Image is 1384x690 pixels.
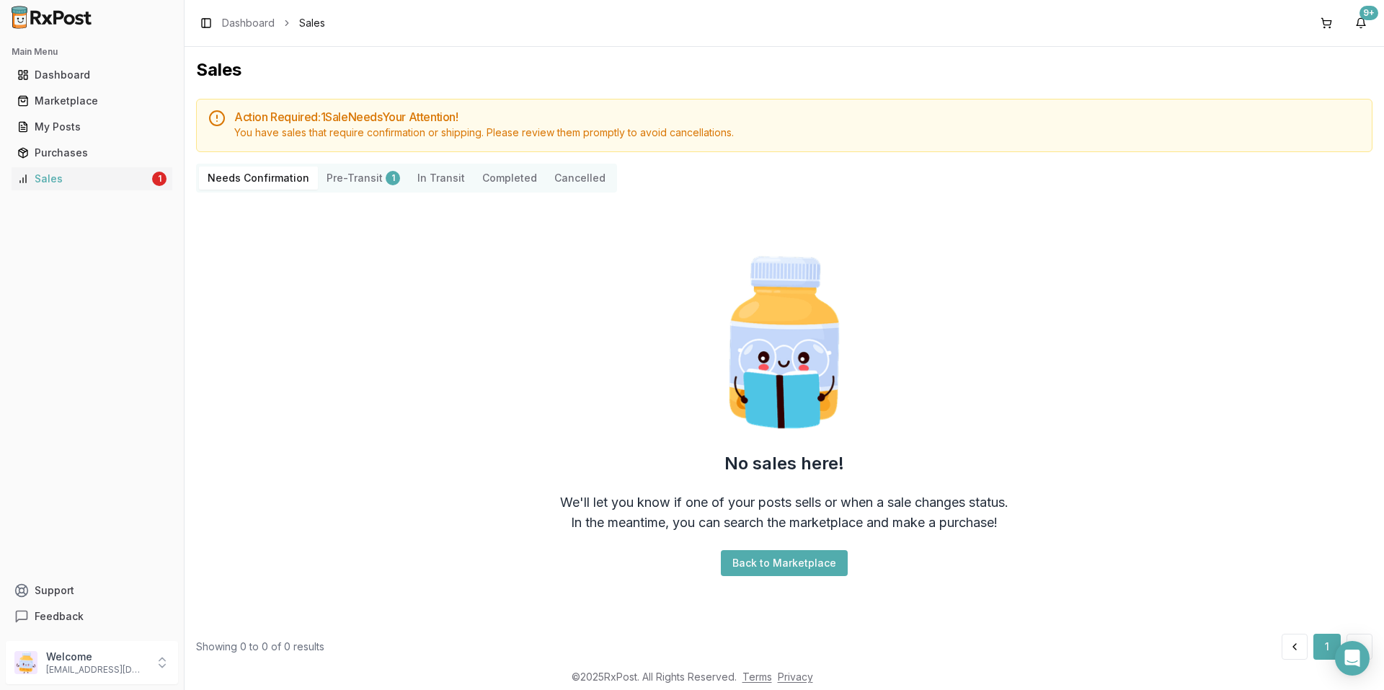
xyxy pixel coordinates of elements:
div: You have sales that require confirmation or shipping. Please review them promptly to avoid cancel... [234,125,1360,140]
div: Marketplace [17,94,167,108]
p: [EMAIL_ADDRESS][DOMAIN_NAME] [46,664,146,676]
h1: Sales [196,58,1372,81]
div: We'll let you know if one of your posts sells or when a sale changes status. [560,492,1008,513]
button: My Posts [6,115,178,138]
a: Terms [742,671,772,683]
img: RxPost Logo [6,6,98,29]
div: 1 [152,172,167,186]
div: My Posts [17,120,167,134]
a: Dashboard [222,16,275,30]
button: Feedback [6,603,178,629]
span: Sales [299,16,325,30]
h2: Main Menu [12,46,172,58]
div: Dashboard [17,68,167,82]
a: Privacy [778,671,813,683]
button: 9+ [1349,12,1372,35]
button: Sales1 [6,167,178,190]
h2: No sales here! [724,452,844,475]
a: My Posts [12,114,172,140]
nav: breadcrumb [222,16,325,30]
div: Open Intercom Messenger [1335,641,1370,676]
button: 1 [1313,634,1341,660]
img: User avatar [14,651,37,674]
img: Smart Pill Bottle [692,250,877,435]
a: Dashboard [12,62,172,88]
a: Sales1 [12,166,172,192]
button: Needs Confirmation [199,167,318,190]
button: Pre-Transit [318,167,409,190]
div: In the meantime, you can search the marketplace and make a purchase! [571,513,998,533]
button: In Transit [409,167,474,190]
button: Back to Marketplace [721,550,848,576]
a: Marketplace [12,88,172,114]
div: Showing 0 to 0 of 0 results [196,640,324,654]
div: Sales [17,172,149,186]
button: Completed [474,167,546,190]
p: Welcome [46,650,146,664]
div: Purchases [17,146,167,160]
span: Feedback [35,609,84,624]
div: 1 [386,171,400,185]
h5: Action Required: 1 Sale Need s Your Attention! [234,111,1360,123]
a: Purchases [12,140,172,166]
button: Support [6,578,178,603]
div: 9+ [1359,6,1378,20]
button: Marketplace [6,89,178,112]
button: Purchases [6,141,178,164]
button: Cancelled [546,167,614,190]
button: Dashboard [6,63,178,87]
